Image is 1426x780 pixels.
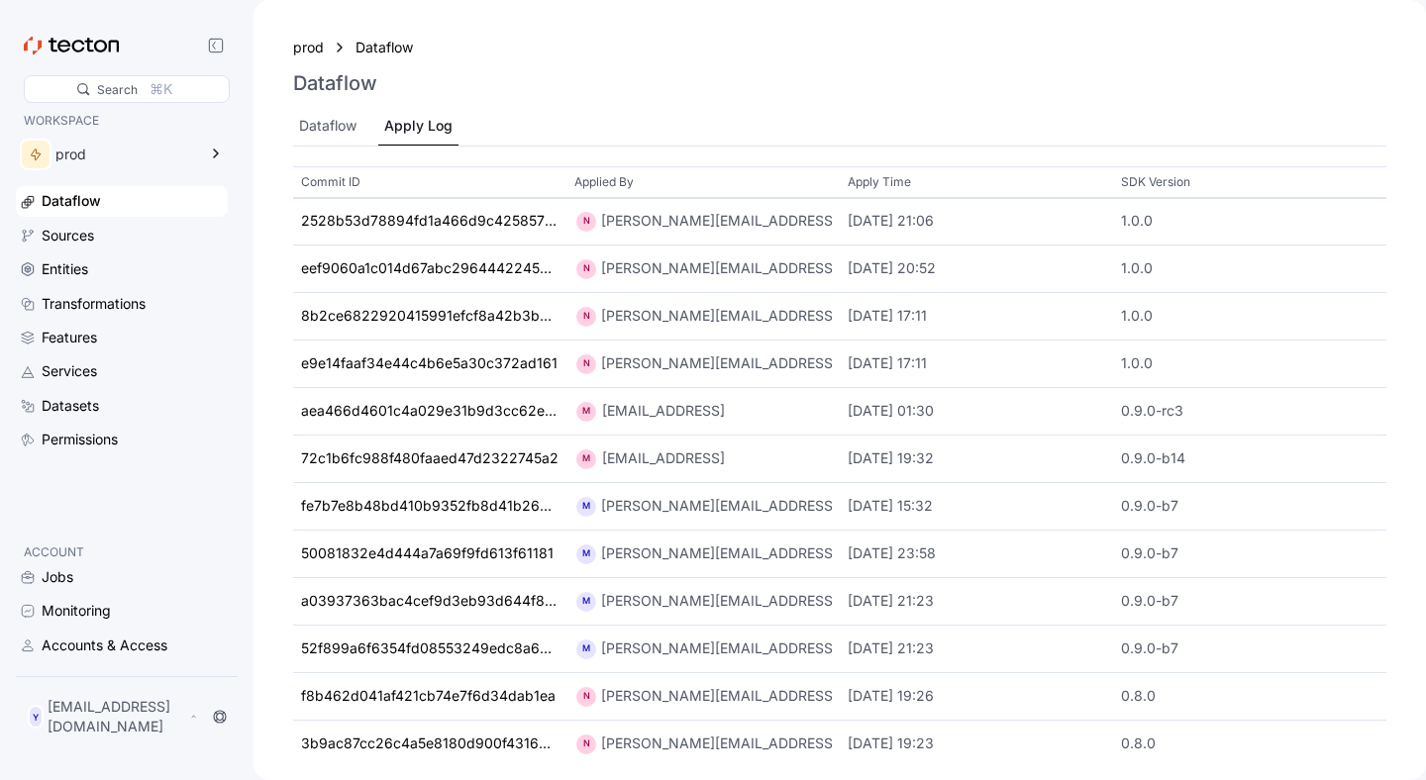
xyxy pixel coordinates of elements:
[301,211,559,233] a: 2528b53d78894fd1a466d9c425857949
[42,327,97,348] div: Features
[150,78,172,100] div: ⌘K
[301,496,559,518] a: fe7b7e8b48bd410b9352fb8d41b26553
[24,542,220,562] p: ACCOUNT
[24,111,220,131] p: WORKSPACE
[301,543,559,565] a: 50081832e4d444a7a69f9fd613f61181
[299,115,356,137] div: Dataflow
[601,590,832,614] div: [PERSON_NAME][EMAIL_ADDRESS]
[301,543,554,565] div: 50081832e4d444a7a69f9fd613f61181
[24,75,230,103] div: Search⌘K
[1121,591,1378,613] div: 0.9.0-b7
[574,637,598,661] div: M
[42,225,94,246] div: Sources
[848,591,1105,613] div: [DATE] 21:23
[574,447,598,471] div: M
[1121,306,1378,328] div: 1.0.0
[574,400,598,424] div: M
[48,697,185,736] p: [EMAIL_ADDRESS][DOMAIN_NAME]
[574,210,598,234] div: N
[601,305,832,329] div: [PERSON_NAME][EMAIL_ADDRESS]
[16,289,228,319] a: Transformations
[16,596,228,626] a: Monitoring
[301,306,559,328] a: 8b2ce6822920415991efcf8a42b3b38c
[356,37,425,58] a: Dataflow
[16,425,228,454] a: Permissions
[848,543,1105,565] div: [DATE] 23:58
[602,447,725,471] div: [EMAIL_ADDRESS]
[848,306,1105,328] div: [DATE] 17:11
[42,360,97,382] div: Services
[301,638,559,660] div: 52f899a6f6354fd08553249edc8a63f6
[848,638,1105,660] div: [DATE] 21:23
[42,429,118,450] div: Permissions
[16,391,228,421] a: Datasets
[16,221,228,250] a: Sources
[28,705,44,729] div: Y
[384,115,453,137] div: Apply Log
[16,631,228,660] a: Accounts & Access
[42,258,88,280] div: Entities
[16,356,228,386] a: Services
[601,257,832,281] div: [PERSON_NAME][EMAIL_ADDRESS]
[574,495,598,519] div: M
[301,172,360,192] p: Commit ID
[574,305,598,329] div: N
[16,186,228,216] a: Dataflow
[1121,448,1378,470] div: 0.9.0-b14
[601,495,832,519] div: [PERSON_NAME][EMAIL_ADDRESS]
[601,685,832,709] div: [PERSON_NAME][EMAIL_ADDRESS]
[601,637,832,661] div: [PERSON_NAME][EMAIL_ADDRESS]
[1121,686,1378,708] div: 0.8.0
[574,257,598,281] div: N
[1121,172,1190,192] p: SDK Version
[601,542,832,566] div: [PERSON_NAME][EMAIL_ADDRESS]
[42,190,101,212] div: Dataflow
[293,37,324,58] a: prod
[42,634,167,656] div: Accounts & Access
[42,395,99,417] div: Datasets
[1121,543,1378,565] div: 0.9.0-b7
[301,353,559,375] a: e9e14faaf34e44c4b6e5a30c372ad161
[848,733,1105,755] div: [DATE] 19:23
[1121,258,1378,280] div: 1.0.0
[1121,638,1378,660] div: 0.9.0-b7
[574,172,634,192] p: Applied By
[601,210,832,234] div: [PERSON_NAME][EMAIL_ADDRESS]
[848,401,1105,423] div: [DATE] 01:30
[16,562,228,592] a: Jobs
[848,686,1105,708] div: [DATE] 19:26
[1121,353,1378,375] div: 1.0.0
[301,353,558,375] div: e9e14faaf34e44c4b6e5a30c372ad161
[42,293,146,315] div: Transformations
[301,686,559,708] a: f8b462d041af421cb74e7f6d34dab1ea
[301,401,559,423] a: aea466d4601c4a029e31b9d3cc62e695
[848,211,1105,233] div: [DATE] 21:06
[574,590,598,614] div: M
[301,258,559,280] a: eef9060a1c014d67abc296444224594d
[848,496,1105,518] div: [DATE] 15:32
[848,258,1105,280] div: [DATE] 20:52
[574,732,598,756] div: N
[574,542,598,566] div: M
[1121,733,1378,755] div: 0.8.0
[301,448,559,470] a: 72c1b6fc988f480faaed47d2322745a2
[1121,211,1378,233] div: 1.0.0
[602,400,725,424] div: [EMAIL_ADDRESS]
[42,600,111,622] div: Monitoring
[42,566,73,588] div: Jobs
[1121,401,1378,423] div: 0.9.0-rc3
[301,733,559,755] a: 3b9ac87cc26c4a5e8180d900f43162b6
[574,352,598,376] div: N
[848,172,911,192] p: Apply Time
[574,685,598,709] div: N
[848,448,1105,470] div: [DATE] 19:32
